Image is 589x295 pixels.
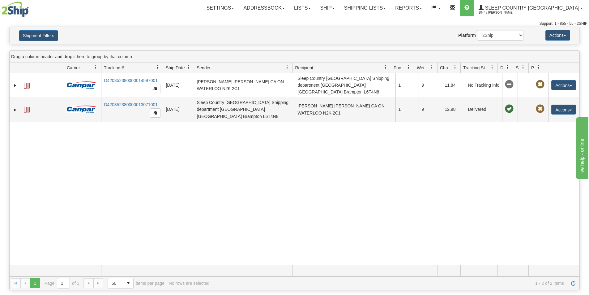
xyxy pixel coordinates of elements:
td: [PERSON_NAME] [PERSON_NAME] CA ON WATERLOO N2K 2C1 [194,73,295,97]
a: Sleep Country [GEOGRAPHIC_DATA] 2044 / [PERSON_NAME] [474,0,587,16]
td: 1 [395,73,419,97]
td: 1 [395,97,419,121]
td: 9 [419,73,442,97]
a: Sender filter column settings [282,62,292,73]
a: Ship Date filter column settings [183,62,194,73]
span: Pickup Not Assigned [536,105,544,113]
button: Actions [551,105,576,115]
td: 9 [419,97,442,121]
span: Tracking # [104,65,124,71]
button: Copy to clipboard [150,84,160,93]
span: Sender [197,65,211,71]
td: 11.84 [442,73,465,97]
span: Recipient [295,65,313,71]
span: select [123,278,133,288]
td: Sleep Country [GEOGRAPHIC_DATA] Shipping department [GEOGRAPHIC_DATA] [GEOGRAPHIC_DATA] Brampton ... [194,97,295,121]
span: Tracking Status [463,65,490,71]
a: Refresh [568,278,578,288]
a: Recipient filter column settings [380,62,391,73]
a: Reports [391,0,427,16]
a: Expand [12,82,18,89]
span: Page 1 [30,278,40,288]
a: Addressbook [239,0,289,16]
iframe: chat widget [575,116,588,179]
span: Pickup Not Assigned [536,80,544,89]
span: Charge [440,65,453,71]
a: Weight filter column settings [427,62,437,73]
span: Ship Date [166,65,185,71]
td: [DATE] [163,73,194,97]
button: Actions [551,80,576,90]
span: Page sizes drop down [108,278,134,288]
span: Carrier [67,65,80,71]
span: Weight [417,65,430,71]
a: D420352380000013071001 [104,102,158,107]
a: Pickup Status filter column settings [533,62,544,73]
td: [PERSON_NAME] [PERSON_NAME] CA ON WATERLOO N2K 2C1 [295,97,395,121]
td: No Tracking Info [465,73,502,97]
label: Platform [458,32,476,38]
span: Delivery Status [500,65,506,71]
a: Ship [315,0,339,16]
span: No Tracking Info [505,80,514,89]
div: grid grouping header [10,51,579,63]
a: Delivery Status filter column settings [502,62,513,73]
span: Sleep Country [GEOGRAPHIC_DATA] [484,5,579,11]
span: 50 [112,280,120,286]
td: 12.98 [442,97,465,121]
button: Copy to clipboard [150,108,160,118]
td: [DATE] [163,97,194,121]
a: Tracking # filter column settings [152,62,163,73]
span: 2044 / [PERSON_NAME] [479,10,525,16]
a: Expand [12,107,18,113]
td: Delivered [465,97,502,121]
a: Lists [289,0,315,16]
a: Shipping lists [339,0,391,16]
a: Charge filter column settings [450,62,460,73]
span: Shipment Issues [516,65,521,71]
span: Pickup Status [531,65,536,71]
span: 1 - 2 of 2 items [214,281,564,286]
div: No rows are selected [169,281,210,286]
a: Carrier filter column settings [91,62,101,73]
a: Tracking Status filter column settings [487,62,497,73]
a: Label [24,80,30,90]
a: Packages filter column settings [403,62,414,73]
img: logo2044.jpg [2,2,29,17]
td: Sleep Country [GEOGRAPHIC_DATA] Shipping department [GEOGRAPHIC_DATA] [GEOGRAPHIC_DATA] Brampton ... [295,73,395,97]
button: Actions [545,30,570,41]
span: On time [505,105,514,113]
span: Page of 1 [45,278,79,288]
input: Page 1 [57,278,70,288]
a: Label [24,104,30,114]
a: D420352380000014597001 [104,78,158,83]
div: Support: 1 - 855 - 55 - 2SHIP [2,21,587,26]
div: live help - online [5,4,57,11]
span: Packages [394,65,407,71]
a: Shipment Issues filter column settings [518,62,528,73]
img: 14 - Canpar [67,106,96,113]
button: Shipment Filters [19,30,58,41]
img: 14 - Canpar [67,81,96,89]
span: items per page [108,278,164,288]
a: Settings [202,0,239,16]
